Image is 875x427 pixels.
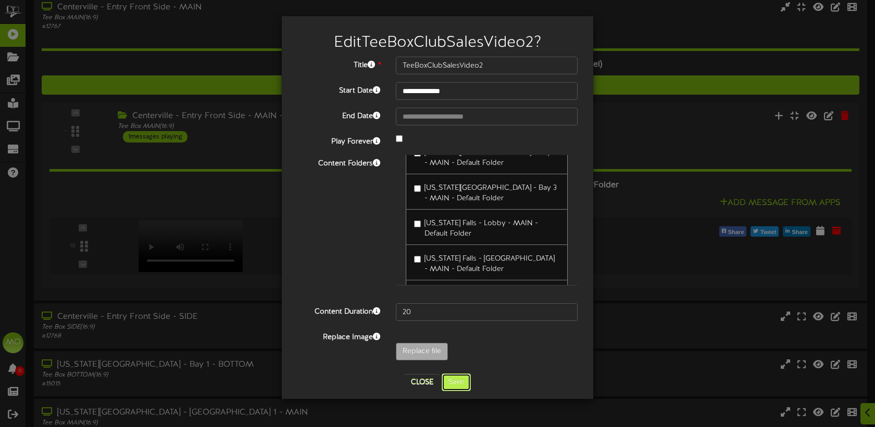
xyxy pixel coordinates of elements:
[290,57,388,71] label: Title
[414,185,421,192] input: [US_STATE][GEOGRAPHIC_DATA] - Bay 3 - MAIN - Default Folder
[290,329,388,343] label: Replace Image
[290,303,388,317] label: Content Duration
[290,108,388,122] label: End Date
[290,82,388,96] label: Start Date
[290,133,388,147] label: Play Forever
[297,34,578,51] h2: Edit TeeBoxClubSalesVideo2 ?
[424,255,555,273] span: [US_STATE] Falls - [GEOGRAPHIC_DATA] - MAIN - Default Folder
[442,373,471,391] button: Save
[424,184,557,202] span: [US_STATE][GEOGRAPHIC_DATA] - Bay 3 - MAIN - Default Folder
[414,256,421,263] input: [US_STATE] Falls - [GEOGRAPHIC_DATA] - MAIN - Default Folder
[396,303,578,321] input: 15
[396,57,578,74] input: Title
[424,219,538,238] span: [US_STATE] Falls - Lobby - MAIN - Default Folder
[290,155,388,169] label: Content Folders
[414,221,421,227] input: [US_STATE] Falls - Lobby - MAIN - Default Folder
[405,374,440,391] button: Close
